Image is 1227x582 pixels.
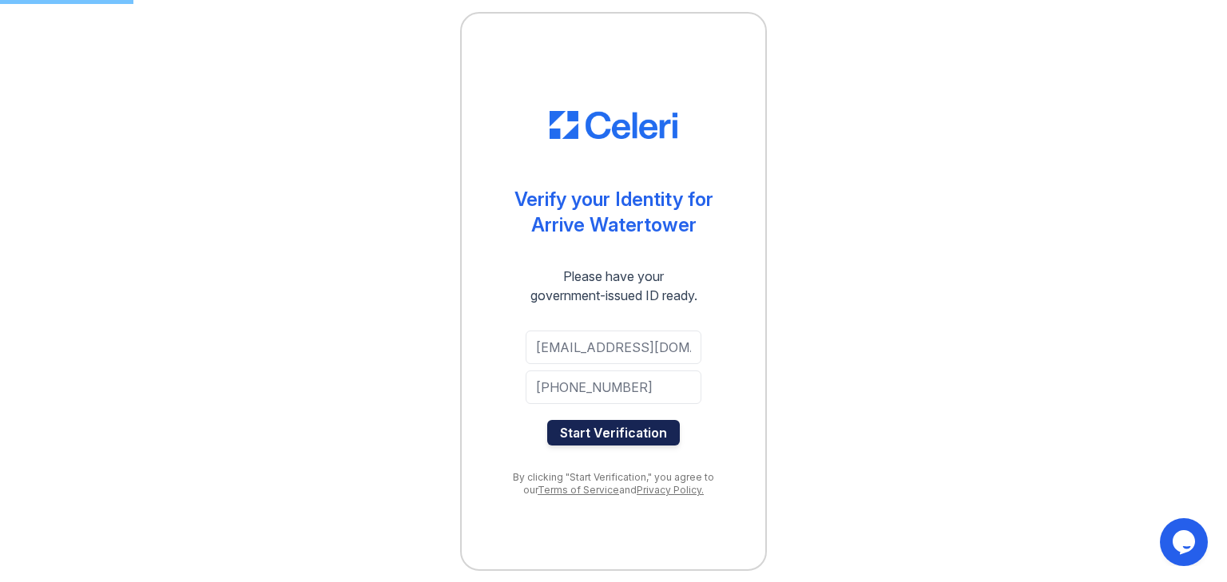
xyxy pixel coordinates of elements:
a: Terms of Service [538,484,619,496]
div: Please have your government-issued ID ready. [502,267,726,305]
img: CE_Logo_Blue-a8612792a0a2168367f1c8372b55b34899dd931a85d93a1a3d3e32e68fde9ad4.png [550,111,677,140]
a: Privacy Policy. [637,484,704,496]
div: By clicking "Start Verification," you agree to our and [494,471,733,497]
iframe: chat widget [1160,518,1211,566]
input: Email [526,331,701,364]
input: Phone [526,370,701,404]
button: Start Verification [547,420,680,445]
div: Verify your Identity for Arrive Watertower [514,187,713,238]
